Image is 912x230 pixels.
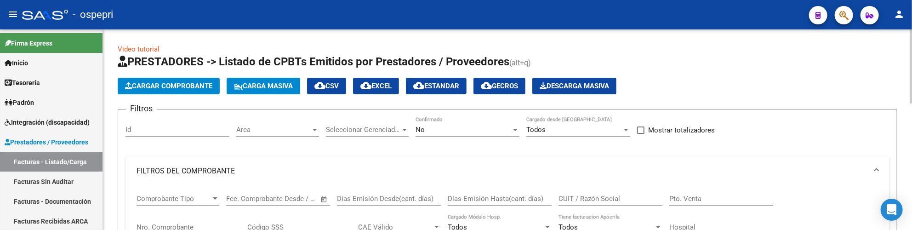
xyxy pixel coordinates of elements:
span: Padrón [5,98,34,108]
span: No [416,126,425,134]
mat-icon: cloud_download [360,80,371,91]
span: Mostrar totalizadores [648,125,715,136]
button: Carga Masiva [227,78,300,94]
span: Inicio [5,58,28,68]
span: Carga Masiva [234,82,293,90]
span: - ospepri [73,5,113,25]
mat-icon: cloud_download [314,80,325,91]
span: Firma Express [5,38,52,48]
button: Cargar Comprobante [118,78,220,94]
button: Descarga Masiva [532,78,616,94]
button: Gecros [473,78,525,94]
span: Cargar Comprobante [125,82,212,90]
mat-icon: menu [7,9,18,20]
div: Open Intercom Messenger [881,199,903,221]
span: Area [236,126,311,134]
mat-icon: person [894,9,905,20]
span: Descarga Masiva [540,82,609,90]
input: Fecha inicio [226,195,263,203]
app-download-masive: Descarga masiva de comprobantes (adjuntos) [532,78,616,94]
span: Comprobante Tipo [137,195,211,203]
button: Open calendar [319,194,330,205]
mat-icon: cloud_download [481,80,492,91]
mat-panel-title: FILTROS DEL COMPROBANTE [137,166,867,176]
span: CSV [314,82,339,90]
span: Tesorería [5,78,40,88]
a: Video tutorial [118,45,160,53]
input: Fecha fin [272,195,316,203]
span: Todos [526,126,546,134]
span: Estandar [413,82,459,90]
button: EXCEL [353,78,399,94]
span: PRESTADORES -> Listado de CPBTs Emitidos por Prestadores / Proveedores [118,55,509,68]
button: Estandar [406,78,467,94]
h3: Filtros [125,102,157,115]
span: (alt+q) [509,58,531,67]
span: Integración (discapacidad) [5,117,90,127]
span: EXCEL [360,82,392,90]
button: CSV [307,78,346,94]
span: Gecros [481,82,518,90]
mat-icon: cloud_download [413,80,424,91]
span: Prestadores / Proveedores [5,137,88,147]
mat-expansion-panel-header: FILTROS DEL COMPROBANTE [125,156,889,186]
span: Seleccionar Gerenciador [326,126,400,134]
